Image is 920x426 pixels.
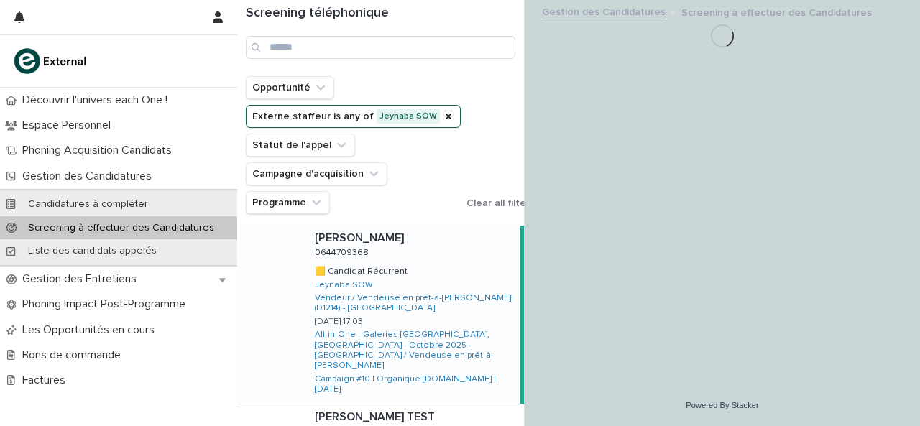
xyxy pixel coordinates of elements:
[17,374,77,387] p: Factures
[17,272,148,286] p: Gestion des Entretiens
[246,191,330,214] button: Programme
[17,245,168,257] p: Liste des candidats appelés
[315,407,438,424] p: [PERSON_NAME] TEST
[315,280,373,290] a: Jeynaba SOW
[17,93,179,107] p: Découvrir l'univers each One !
[315,317,363,327] p: [DATE] 17:03
[315,374,515,395] a: Campaign #10 | Organique [DOMAIN_NAME] | [DATE]
[315,330,515,371] a: All-in-One - Galeries [GEOGRAPHIC_DATA], [GEOGRAPHIC_DATA] - Octobre 2025 - [GEOGRAPHIC_DATA] / V...
[17,198,160,210] p: Candidatures à compléter
[11,47,91,75] img: bc51vvfgR2QLHU84CWIQ
[315,293,515,314] a: Vendeur / Vendeuse en prêt-à-[PERSON_NAME] (D1214) - [GEOGRAPHIC_DATA]
[246,134,355,157] button: Statut de l'appel
[17,222,226,234] p: Screening à effectuer des Candidatures
[686,401,758,409] a: Powered By Stacker
[246,162,387,185] button: Campagne d'acquisition
[315,264,410,277] p: 🟨 Candidat Récurrent
[17,144,183,157] p: Phoning Acquisition Candidats
[17,119,122,132] p: Espace Personnel
[17,323,166,337] p: Les Opportunités en cours
[246,36,515,59] input: Search
[466,198,535,208] span: Clear all filters
[542,3,666,19] a: Gestion des Candidatures
[681,4,872,19] p: Screening à effectuer des Candidatures
[237,226,524,404] a: [PERSON_NAME][PERSON_NAME] 06447093680644709368 🟨 Candidat Récurrent🟨 Candidat Récurrent Jeynaba ...
[246,6,515,22] h1: Screening téléphonique
[17,348,132,362] p: Bons de commande
[246,105,461,128] button: Externe staffeur
[315,228,407,245] p: [PERSON_NAME]
[246,76,334,99] button: Opportunité
[17,297,197,311] p: Phoning Impact Post-Programme
[461,193,535,214] button: Clear all filters
[17,170,163,183] p: Gestion des Candidatures
[315,245,372,258] p: 0644709368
